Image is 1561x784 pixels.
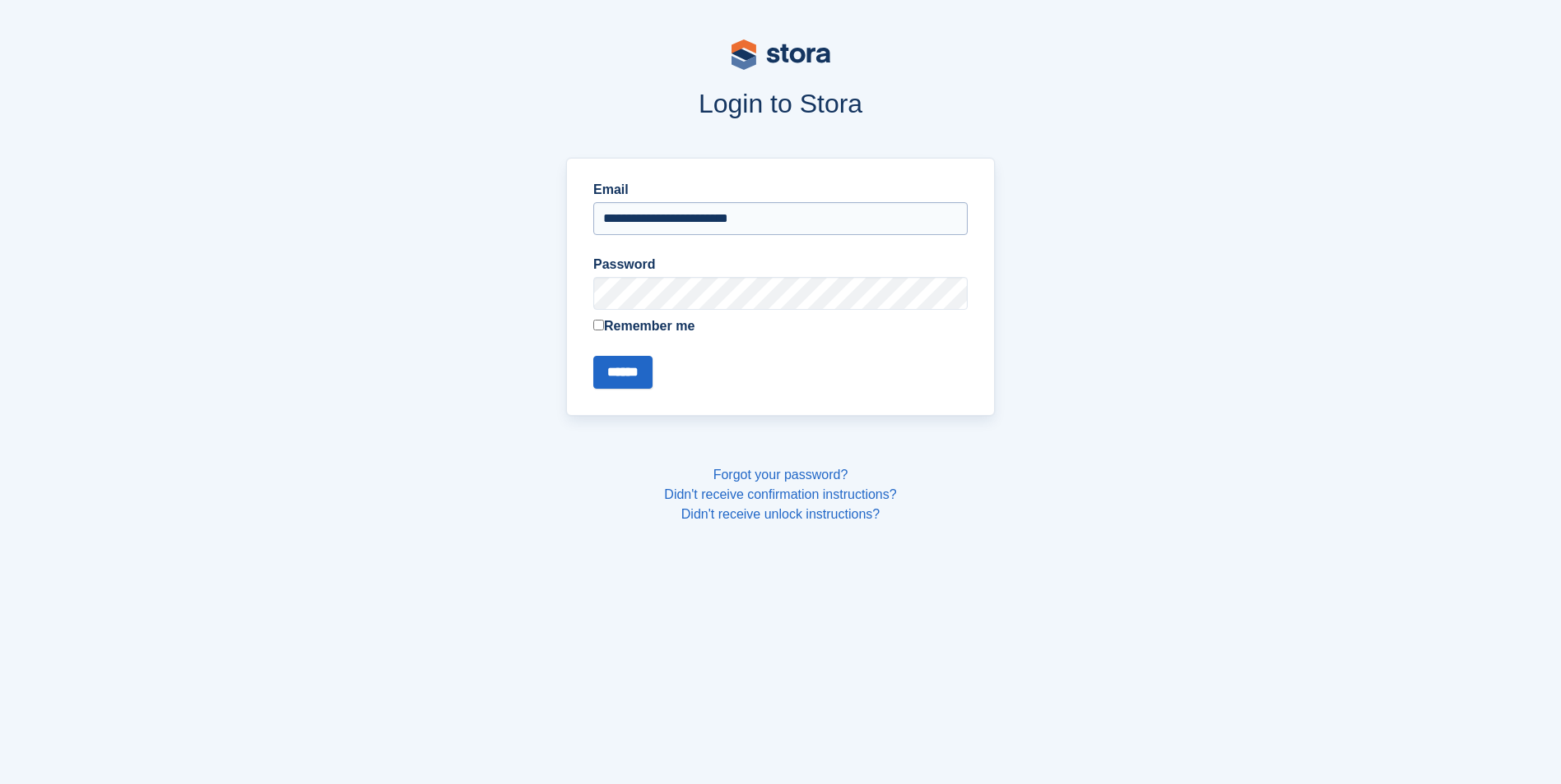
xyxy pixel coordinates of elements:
[593,320,604,330] input: Remember me
[732,39,830,70] img: stora-logo-53a41332b3708ae10de48c4981b4e9114cc0af31d8433b30ea865607fb682f29.svg
[593,255,968,274] label: Password
[253,89,1309,118] h1: Login to Stora
[593,316,968,336] label: Remember me
[713,468,848,482] a: Forgot your password?
[681,507,880,521] a: Didn't receive unlock instructions?
[664,487,896,501] a: Didn't receive confirmation instructions?
[593,180,968,200] label: Email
